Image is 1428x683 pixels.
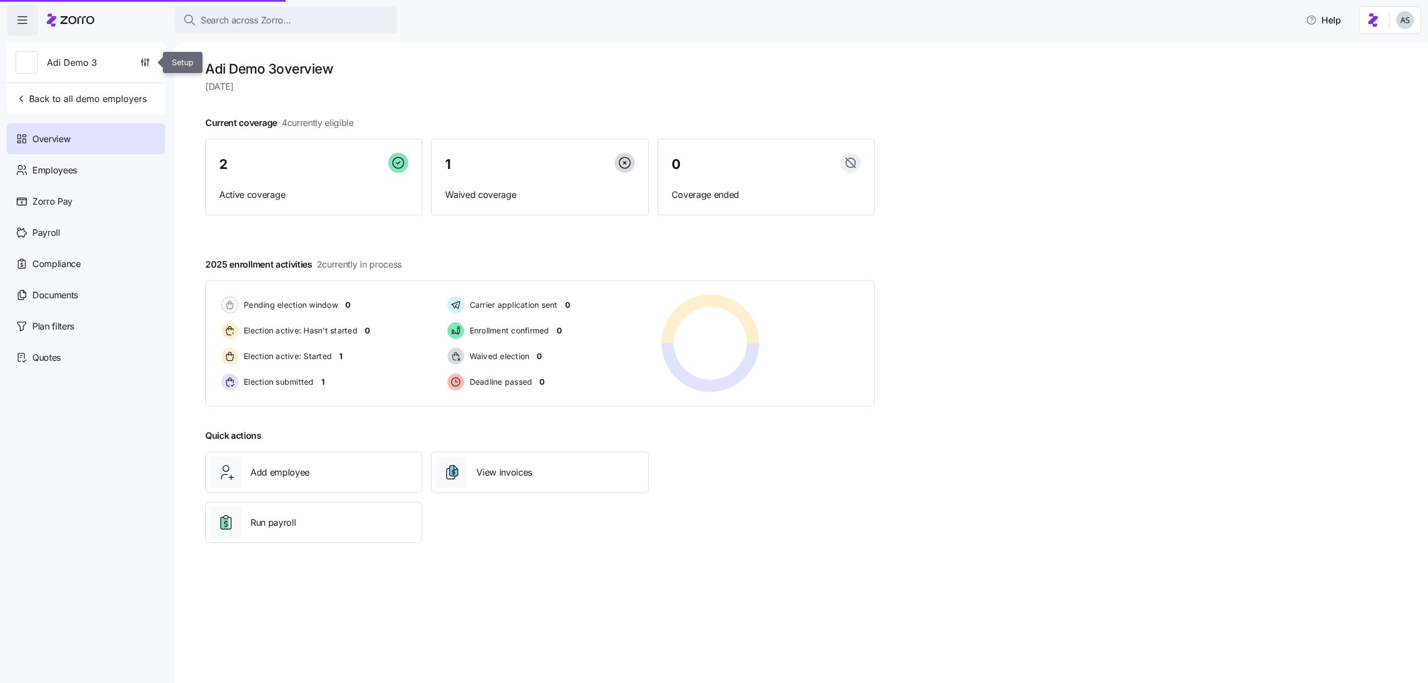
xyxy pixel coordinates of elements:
span: 0 [365,325,370,336]
span: 0 [672,158,681,171]
span: 1 [445,158,451,171]
span: 0 [345,299,350,311]
span: 2 currently in process [317,258,402,272]
span: 1 [321,376,325,387]
span: 2025 enrollment activities [205,258,402,272]
span: Payroll [32,226,60,240]
span: Quick actions [205,429,262,443]
span: Waived election [466,351,530,362]
a: Employees [7,154,165,186]
span: 0 [557,325,562,336]
span: Run payroll [250,516,296,530]
button: Help [1297,9,1350,31]
span: 0 [565,299,570,311]
span: Help [1306,13,1341,27]
button: Search across Zorro... [174,7,397,33]
img: c4d3a52e2a848ea5f7eb308790fba1e4 [1396,11,1414,29]
span: Pending election window [240,299,338,311]
span: 4 currently eligible [282,116,354,130]
span: Election active: Started [240,351,332,362]
span: Compliance [32,257,81,271]
h1: Adi Demo 3 overview [205,60,875,77]
span: Zorro Pay [32,195,73,209]
span: Deadline passed [466,376,533,387]
a: Documents [7,279,165,311]
span: Enrollment confirmed [466,325,549,336]
a: Payroll [7,217,165,248]
span: Waived coverage [445,188,634,202]
a: Zorro Pay [7,186,165,217]
span: 0 [537,351,542,362]
span: Back to all demo employers [16,92,147,105]
span: View invoices [476,466,532,479]
a: Plan filters [7,311,165,342]
span: Employees [32,163,77,177]
span: Election submitted [240,376,314,387]
button: Back to all demo employers [11,88,151,110]
a: Compliance [7,248,165,279]
span: Carrier application sent [466,299,558,311]
span: 1 [339,351,342,362]
span: Adi Demo 3 [47,56,97,70]
span: Plan filters [32,319,74,333]
span: Overview [32,132,70,146]
span: Add employee [250,466,310,479]
span: Quotes [32,351,61,365]
span: Active coverage [219,188,408,202]
a: Quotes [7,342,165,373]
a: Overview [7,123,165,154]
span: Search across Zorro... [201,13,291,27]
span: [DATE] [205,80,875,94]
span: Coverage ended [672,188,861,202]
span: Election active: Hasn't started [240,325,358,336]
span: Documents [32,288,78,302]
span: 2 [219,158,228,171]
span: Current coverage [205,116,354,130]
span: 0 [539,376,544,387]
